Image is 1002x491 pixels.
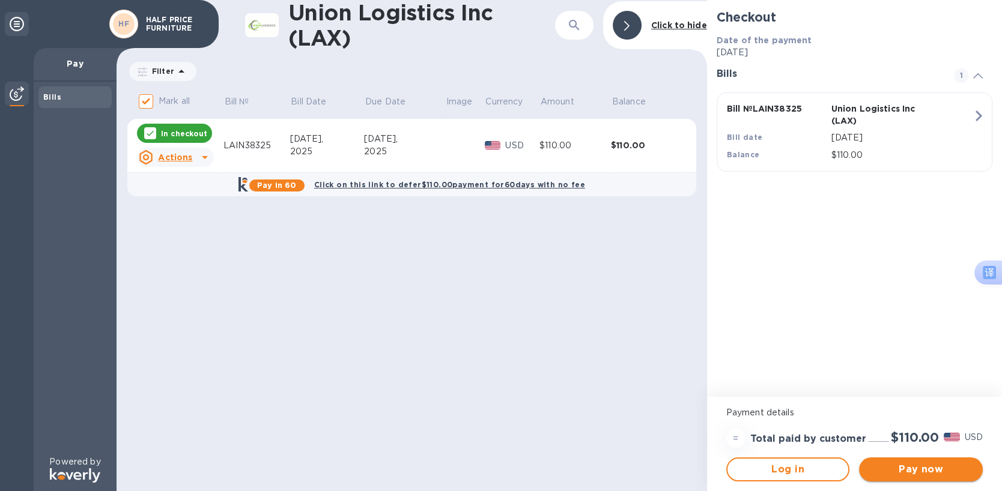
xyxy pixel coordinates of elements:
div: [DATE], [290,133,365,145]
span: Pay now [869,462,973,477]
span: Bill Date [291,95,342,108]
b: Click to hide [651,20,707,30]
img: USD [944,433,960,441]
p: Balance [612,95,646,108]
p: Payment details [726,406,983,419]
span: Amount [541,95,590,108]
p: USD [965,431,983,444]
h2: Checkout [717,10,992,25]
p: Pay [43,58,107,70]
p: [DATE] [717,46,992,59]
button: Bill №LAIN38325Union Logistics Inc (LAX)Bill date[DATE]Balance$110.00 [717,92,992,172]
p: HALF PRICE FURNITURE [146,16,206,32]
b: HF [118,19,129,28]
b: Pay in 60 [257,181,296,190]
p: $110.00 [831,149,973,161]
p: USD [505,139,539,152]
h2: $110.00 [891,430,939,445]
p: Powered by [49,456,100,468]
p: Amount [541,95,574,108]
p: Bill № LAIN38325 [727,103,827,115]
h3: Bills [717,68,940,80]
div: LAIN38325 [223,139,290,152]
p: Due Date [365,95,405,108]
div: = [726,429,745,448]
p: Filter [147,66,174,76]
p: Bill Date [291,95,326,108]
img: Logo [50,468,100,483]
b: Click on this link to defer $110.00 payment for 60 days with no fee [314,180,585,189]
p: Mark all [159,95,190,107]
u: Actions [158,152,192,162]
p: Bill № [225,95,249,108]
span: Balance [612,95,661,108]
div: $110.00 [611,139,682,151]
p: Currency [485,95,523,108]
button: Pay now [859,457,983,481]
p: [DATE] [831,131,973,144]
div: 2025 [364,145,445,158]
h3: Total paid by customer [750,433,866,445]
div: [DATE], [364,133,445,145]
b: Balance [727,150,760,159]
span: 1 [954,68,968,83]
img: USD [485,141,501,149]
span: Due Date [365,95,421,108]
span: Bill № [225,95,265,108]
b: Bills [43,92,61,101]
p: Image [446,95,473,108]
b: Bill date [727,133,763,142]
div: $110.00 [539,139,611,152]
span: Log in [737,462,839,477]
p: Union Logistics Inc (LAX) [831,103,931,127]
div: 2025 [290,145,365,158]
button: Log in [726,457,850,481]
p: In checkout [161,128,207,139]
b: Date of the payment [717,35,812,45]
